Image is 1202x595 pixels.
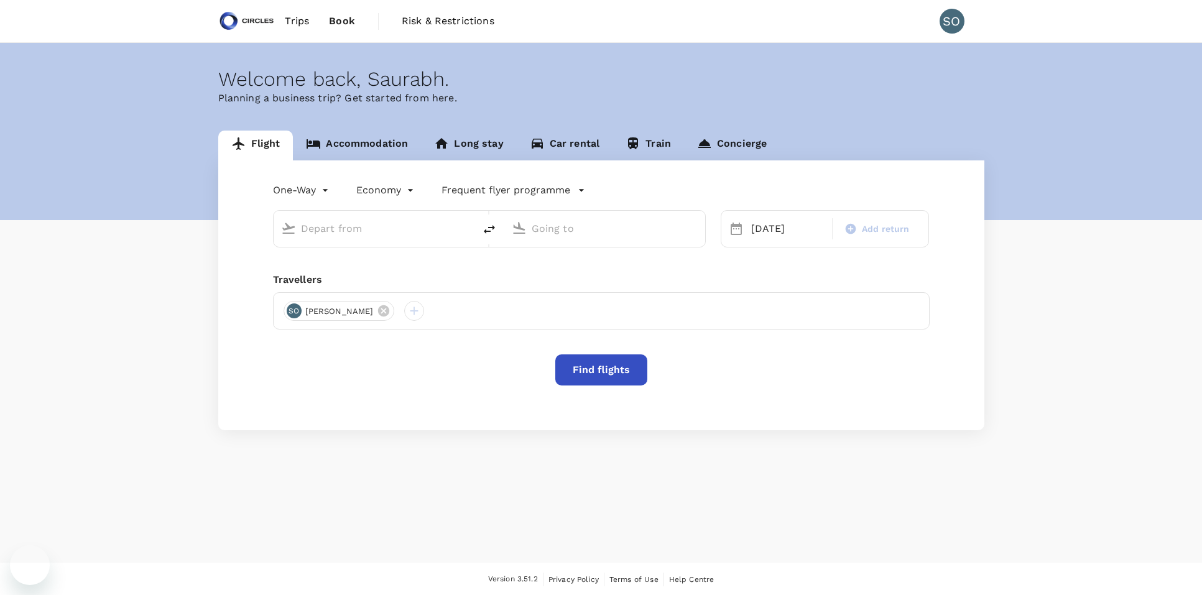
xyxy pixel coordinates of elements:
a: Accommodation [293,131,421,160]
img: Circles [218,7,275,35]
div: SO[PERSON_NAME] [284,301,395,321]
a: Long stay [421,131,516,160]
button: Open [696,227,699,229]
div: One-Way [273,180,331,200]
span: Risk & Restrictions [402,14,494,29]
p: Frequent flyer programme [442,183,570,198]
span: Trips [285,14,309,29]
button: Open [466,227,468,229]
a: Terms of Use [609,573,659,586]
span: [PERSON_NAME] [298,305,381,318]
iframe: Button to launch messaging window [10,545,50,585]
button: Frequent flyer programme [442,183,585,198]
div: SO [287,303,302,318]
div: Travellers [273,272,930,287]
span: Version 3.51.2 [488,573,538,586]
span: Book [329,14,355,29]
button: Find flights [555,354,647,385]
a: Concierge [684,131,780,160]
span: Terms of Use [609,575,659,584]
input: Going to [532,219,679,238]
div: SO [940,9,964,34]
div: Welcome back , Saurabh . [218,68,984,91]
a: Help Centre [669,573,714,586]
div: Economy [356,180,417,200]
a: Car rental [517,131,613,160]
a: Privacy Policy [548,573,599,586]
a: Flight [218,131,294,160]
span: Help Centre [669,575,714,584]
div: [DATE] [746,216,830,241]
input: Depart from [301,219,448,238]
button: delete [474,214,504,244]
a: Train [613,131,684,160]
p: Planning a business trip? Get started from here. [218,91,984,106]
span: Privacy Policy [548,575,599,584]
span: Add return [862,223,910,236]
